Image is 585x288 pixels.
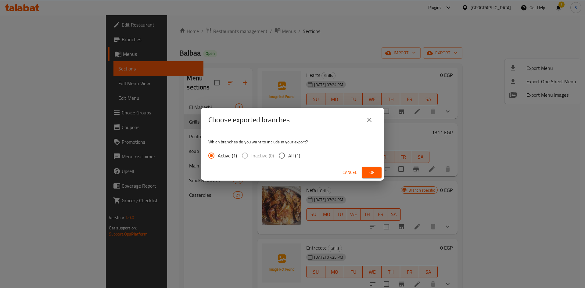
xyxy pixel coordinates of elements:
[251,152,274,159] span: Inactive (0)
[208,115,290,125] h2: Choose exported branches
[362,167,382,178] button: Ok
[340,167,360,178] button: Cancel
[362,113,377,127] button: close
[208,139,377,145] p: Which branches do you want to include in your export?
[218,152,237,159] span: Active (1)
[288,152,300,159] span: All (1)
[367,169,377,176] span: Ok
[343,169,357,176] span: Cancel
